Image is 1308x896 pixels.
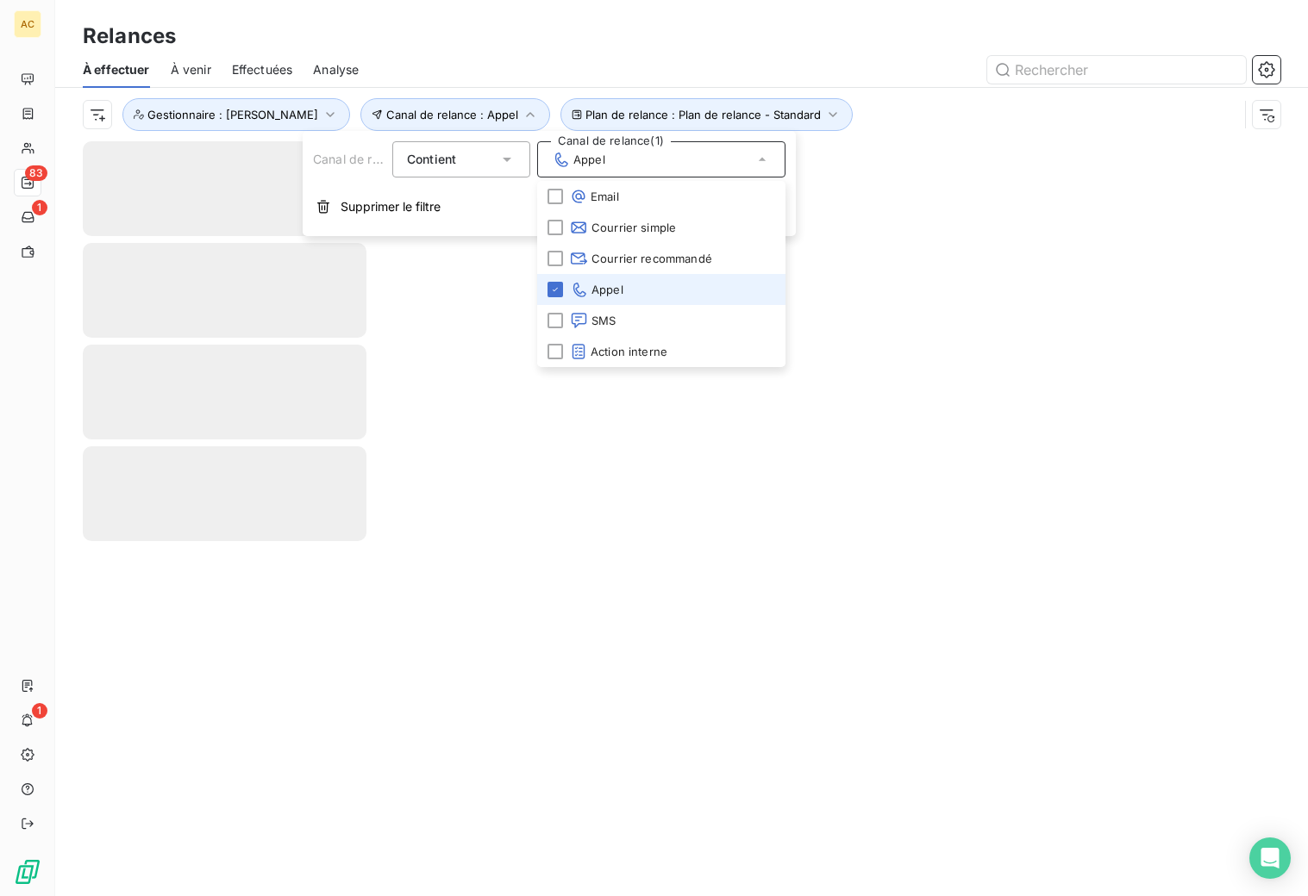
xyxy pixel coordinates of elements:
[32,200,47,215] span: 1
[147,108,318,121] span: Gestionnaire : [PERSON_NAME]
[407,152,456,166] span: Contient
[552,151,605,168] span: Appel
[25,165,47,181] span: 83
[14,858,41,886] img: Logo LeanPay
[570,219,676,236] span: Courrier simple
[232,61,293,78] span: Effectuées
[83,21,176,52] h3: Relances
[83,61,150,78] span: À effectuer
[570,343,667,360] span: Action interne
[560,98,853,131] button: Plan de relance : Plan de relance - Standard
[313,152,410,166] span: Canal de relance
[386,108,518,121] span: Canal de relance : Appel
[570,312,616,329] span: SMS
[313,61,359,78] span: Analyse
[122,98,350,131] button: Gestionnaire : [PERSON_NAME]
[570,250,712,267] span: Courrier recommandé
[171,61,211,78] span: À venir
[341,198,441,215] span: Supprimer le filtre
[570,281,623,298] span: Appel
[303,188,796,226] button: Supprimer le filtre
[360,98,550,131] button: Canal de relance : Appel
[570,188,619,205] span: Email
[585,108,821,121] span: Plan de relance : Plan de relance - Standard
[32,703,47,719] span: 1
[987,56,1246,84] input: Rechercher
[14,10,41,38] div: AC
